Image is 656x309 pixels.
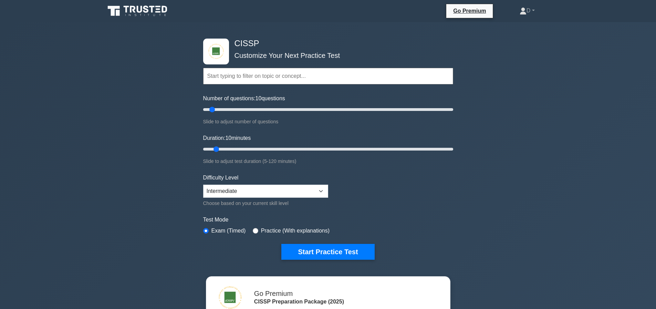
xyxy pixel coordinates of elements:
span: 10 [225,135,231,141]
div: Choose based on your current skill level [203,199,328,207]
a: Go Premium [449,7,490,15]
span: 10 [256,95,262,101]
label: Practice (With explanations) [261,227,330,235]
label: Duration: minutes [203,134,251,142]
div: Slide to adjust test duration (5-120 minutes) [203,157,453,165]
label: Test Mode [203,216,453,224]
a: D [503,4,551,18]
h4: CISSP [232,39,419,49]
label: Exam (Timed) [211,227,246,235]
button: Start Practice Test [281,244,374,260]
label: Difficulty Level [203,174,239,182]
label: Number of questions: questions [203,94,285,103]
input: Start typing to filter on topic or concept... [203,68,453,84]
div: Slide to adjust number of questions [203,117,453,126]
